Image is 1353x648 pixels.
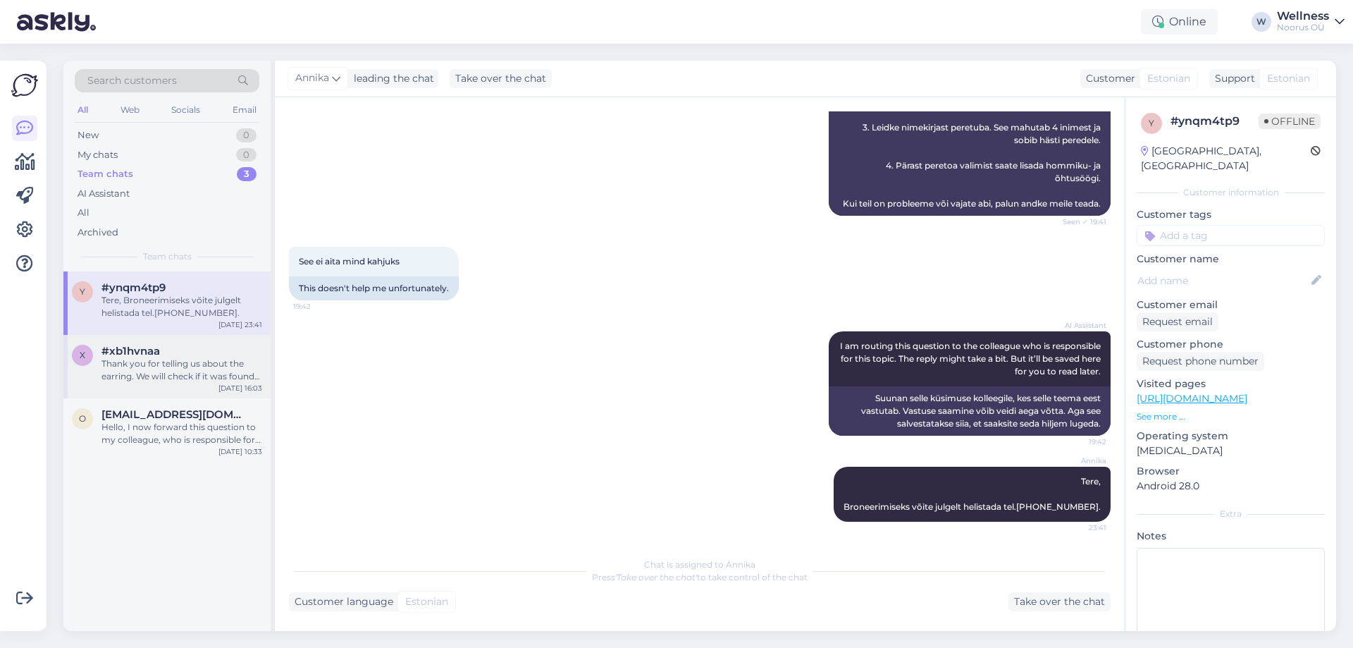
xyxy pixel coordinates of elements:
span: oksana9202@gmail.com [101,408,248,421]
div: Wellness [1277,11,1329,22]
input: Add name [1137,273,1309,288]
div: # ynqm4tp9 [1170,113,1259,130]
div: [DATE] 23:41 [218,319,262,330]
p: Browser [1137,464,1325,479]
a: [URL][DOMAIN_NAME] [1137,392,1247,405]
div: [DATE] 10:33 [218,446,262,457]
img: Askly Logo [11,72,38,99]
span: Estonian [405,594,448,609]
i: 'Take over the chat' [615,572,697,582]
span: See ei aita mind kahjuks [299,256,400,267]
div: Online [1141,9,1218,35]
span: Search customers [87,73,177,88]
p: Notes [1137,529,1325,544]
p: Operating system [1137,429,1325,444]
span: y [80,286,85,297]
div: Peretoa broneerimiseks tehke järgmist. 1. Minge meie broneerimislehele: . 2. Sisestage oma kuupäe... [829,27,1111,216]
span: Press to take control of the chat [592,572,808,582]
p: Customer phone [1137,337,1325,352]
div: AI Assistant [78,187,130,201]
div: Take over the chat [450,69,552,88]
span: #ynqm4tp9 [101,281,166,294]
div: Hello, I now forward this question to my colleague, who is responsible for this. The reply will b... [101,421,262,446]
span: o [79,413,86,424]
span: 23:41 [1054,522,1106,533]
div: Web [118,101,142,119]
span: Chat is assigned to Annika [644,559,755,570]
div: Thank you for telling us about the earring. We will check if it was found in room 302. [101,357,262,383]
div: Tere, Broneerimiseks võite julgelt helistada tel.[PHONE_NUMBER]. [101,294,262,319]
a: WellnessNoorus OÜ [1277,11,1345,33]
div: [GEOGRAPHIC_DATA], [GEOGRAPHIC_DATA] [1141,144,1311,173]
span: 19:42 [293,301,346,312]
div: Noorus OÜ [1277,22,1329,33]
span: x [80,350,85,360]
div: Email [230,101,259,119]
div: Customer information [1137,186,1325,199]
div: 0 [236,148,257,162]
div: Socials [168,101,203,119]
p: See more ... [1137,410,1325,423]
div: This doesn't help me unfortunately. [289,276,459,300]
div: 0 [236,128,257,142]
span: Estonian [1147,71,1190,86]
div: Archived [78,226,118,240]
span: Annika [295,71,329,86]
div: Customer [1080,71,1135,86]
div: Request phone number [1137,352,1264,371]
div: Request email [1137,312,1218,331]
input: Add a tag [1137,225,1325,246]
p: Customer email [1137,298,1325,312]
div: All [78,206,89,220]
div: New [78,128,99,142]
div: Support [1209,71,1255,86]
div: My chats [78,148,118,162]
span: Seen ✓ 19:41 [1054,216,1106,227]
p: Customer tags [1137,207,1325,222]
span: I am routing this question to the colleague who is responsible for this topic. The reply might ta... [840,341,1103,377]
span: Team chats [143,250,192,263]
p: [MEDICAL_DATA] [1137,444,1325,458]
div: Extra [1137,508,1325,520]
div: 3 [237,167,257,181]
span: Estonian [1267,71,1310,86]
span: Annika [1054,456,1106,466]
div: Customer language [289,594,393,609]
span: Offline [1259,114,1321,129]
span: y [1149,118,1154,128]
div: All [75,101,91,119]
span: #xb1hvnaa [101,345,160,357]
div: W [1252,12,1271,32]
p: Visited pages [1137,377,1325,391]
span: 19:42 [1054,436,1106,447]
div: [DATE] 16:03 [218,383,262,393]
div: leading the chat [348,71,434,86]
div: Suunan selle küsimuse kolleegile, kes selle teema eest vastutab. Vastuse saamine võib veidi aega ... [829,386,1111,436]
p: Android 28.0 [1137,479,1325,494]
div: Take over the chat [1008,592,1111,611]
span: AI Assistant [1054,320,1106,331]
div: Team chats [78,167,133,181]
p: Customer name [1137,252,1325,267]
